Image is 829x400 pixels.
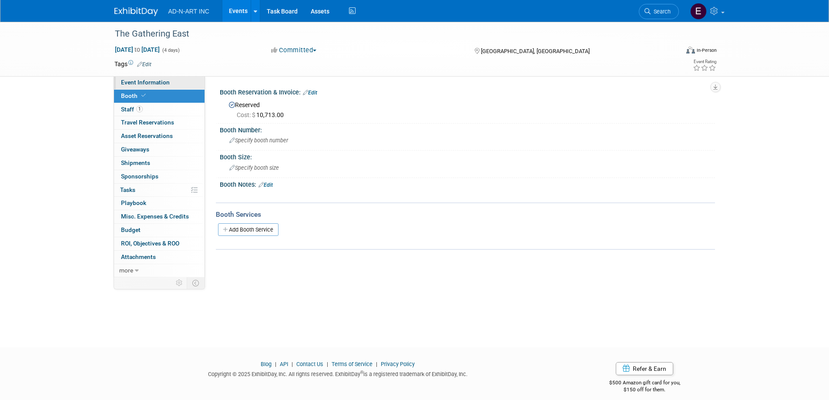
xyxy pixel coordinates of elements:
[296,361,323,367] a: Contact Us
[216,210,715,219] div: Booth Services
[303,90,317,96] a: Edit
[690,3,707,20] img: Eddy Ding
[332,361,373,367] a: Terms of Service
[114,170,205,183] a: Sponsorships
[628,45,717,58] div: Event Format
[161,47,180,53] span: (4 days)
[121,92,148,99] span: Booth
[381,361,415,367] a: Privacy Policy
[114,184,205,197] a: Tasks
[114,264,205,277] a: more
[114,157,205,170] a: Shipments
[220,86,715,97] div: Booth Reservation & Invoice:
[639,4,679,19] a: Search
[112,26,666,42] div: The Gathering East
[121,240,179,247] span: ROI, Objectives & ROO
[237,111,256,118] span: Cost: $
[237,111,287,118] span: 10,713.00
[121,106,143,113] span: Staff
[481,48,590,54] span: [GEOGRAPHIC_DATA], [GEOGRAPHIC_DATA]
[574,386,715,393] div: $150 off for them.
[226,98,708,119] div: Reserved
[261,361,272,367] a: Blog
[136,106,143,112] span: 1
[289,361,295,367] span: |
[693,60,716,64] div: Event Rating
[114,7,158,16] img: ExhibitDay
[220,151,715,161] div: Booth Size:
[696,47,717,54] div: In-Person
[121,79,170,86] span: Event Information
[114,130,205,143] a: Asset Reservations
[114,143,205,156] a: Giveaways
[218,223,279,236] a: Add Booth Service
[187,277,205,289] td: Toggle Event Tabs
[114,46,160,54] span: [DATE] [DATE]
[121,146,149,153] span: Giveaways
[273,361,279,367] span: |
[121,226,141,233] span: Budget
[120,186,135,193] span: Tasks
[114,76,205,89] a: Event Information
[121,159,150,166] span: Shipments
[114,90,205,103] a: Booth
[325,361,330,367] span: |
[121,132,173,139] span: Asset Reservations
[360,370,363,375] sup: ®
[220,124,715,134] div: Booth Number:
[137,61,151,67] a: Edit
[141,93,146,98] i: Booth reservation complete
[114,60,151,68] td: Tags
[168,8,209,15] span: AD-N-ART INC
[114,210,205,223] a: Misc. Expenses & Credits
[121,119,174,126] span: Travel Reservations
[114,116,205,129] a: Travel Reservations
[686,47,695,54] img: Format-Inperson.png
[268,46,320,55] button: Committed
[229,165,279,171] span: Specify booth size
[220,178,715,189] div: Booth Notes:
[114,103,205,116] a: Staff1
[114,224,205,237] a: Budget
[574,373,715,393] div: $500 Amazon gift card for you,
[374,361,379,367] span: |
[133,46,141,53] span: to
[229,137,288,144] span: Specify booth number
[172,277,187,289] td: Personalize Event Tab Strip
[114,368,562,378] div: Copyright © 2025 ExhibitDay, Inc. All rights reserved. ExhibitDay is a registered trademark of Ex...
[280,361,288,367] a: API
[114,251,205,264] a: Attachments
[121,173,158,180] span: Sponsorships
[616,362,673,375] a: Refer & Earn
[258,182,273,188] a: Edit
[121,199,146,206] span: Playbook
[121,253,156,260] span: Attachments
[119,267,133,274] span: more
[114,197,205,210] a: Playbook
[651,8,671,15] span: Search
[114,237,205,250] a: ROI, Objectives & ROO
[121,213,189,220] span: Misc. Expenses & Credits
